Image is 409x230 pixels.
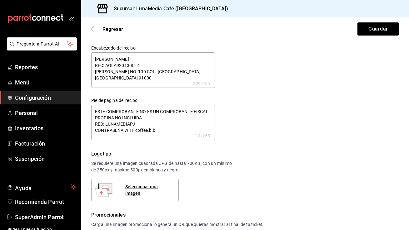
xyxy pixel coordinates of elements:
div: Logotipo [91,150,232,158]
div: Promocionales [91,211,399,219]
label: Pie de página del recibo [91,98,215,103]
button: open_drawer_menu [69,16,74,21]
span: Suscripción [15,155,76,163]
span: Personal [15,109,76,117]
div: 118 /255 [193,133,210,139]
span: Ayuda [15,183,68,191]
span: Reportes [15,63,76,71]
span: Recomienda Parrot [15,198,76,206]
span: Facturación [15,139,76,148]
img: Preview [94,180,114,200]
span: Configuración [15,93,76,102]
div: Carga una imagen promocional o genera un QR que quieras mostrar al final de tu ticket. [91,221,399,228]
button: Regresar [91,26,123,32]
h3: Sucursal: LunaMedia Café ([GEOGRAPHIC_DATA]) [109,5,228,12]
button: Guardar [357,22,399,36]
span: SuperAdmin Parrot [15,213,76,221]
span: Menú [15,78,76,87]
div: Seleccionar una imagen [125,184,173,197]
div: 229 /255 [193,80,210,87]
div: Se requiere una imagen cuadrada JPG de hasta 700KB, con un mínimo de 250px y máximo 500px en blan... [91,160,232,173]
span: Inventarios [15,124,76,132]
span: Regresar [102,26,123,32]
span: Pregunta a Parrot AI [17,41,67,47]
label: Encabezado del recibo [91,46,215,50]
a: Pregunta a Parrot AI [4,45,77,52]
button: Pregunta a Parrot AI [7,37,77,50]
